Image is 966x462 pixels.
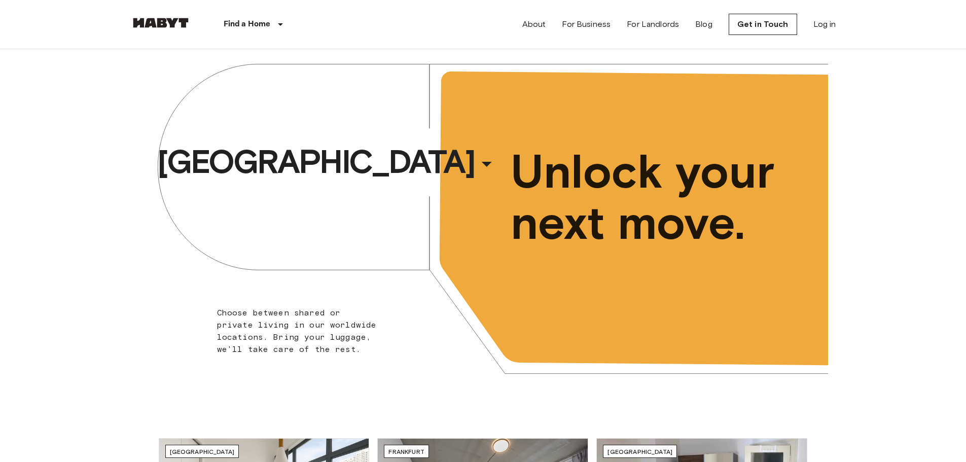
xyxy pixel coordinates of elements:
[522,18,546,30] a: About
[511,146,786,248] span: Unlock your next move.
[224,18,271,30] p: Find a Home
[130,18,191,28] img: Habyt
[217,308,377,354] span: Choose between shared or private living in our worldwide locations. Bring your luggage, we'll tak...
[170,448,235,455] span: [GEOGRAPHIC_DATA]
[388,448,424,455] span: Frankfurt
[157,141,475,182] span: [GEOGRAPHIC_DATA]
[153,138,503,185] button: [GEOGRAPHIC_DATA]
[813,18,836,30] a: Log in
[562,18,611,30] a: For Business
[695,18,712,30] a: Blog
[607,448,672,455] span: [GEOGRAPHIC_DATA]
[627,18,679,30] a: For Landlords
[729,14,797,35] a: Get in Touch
